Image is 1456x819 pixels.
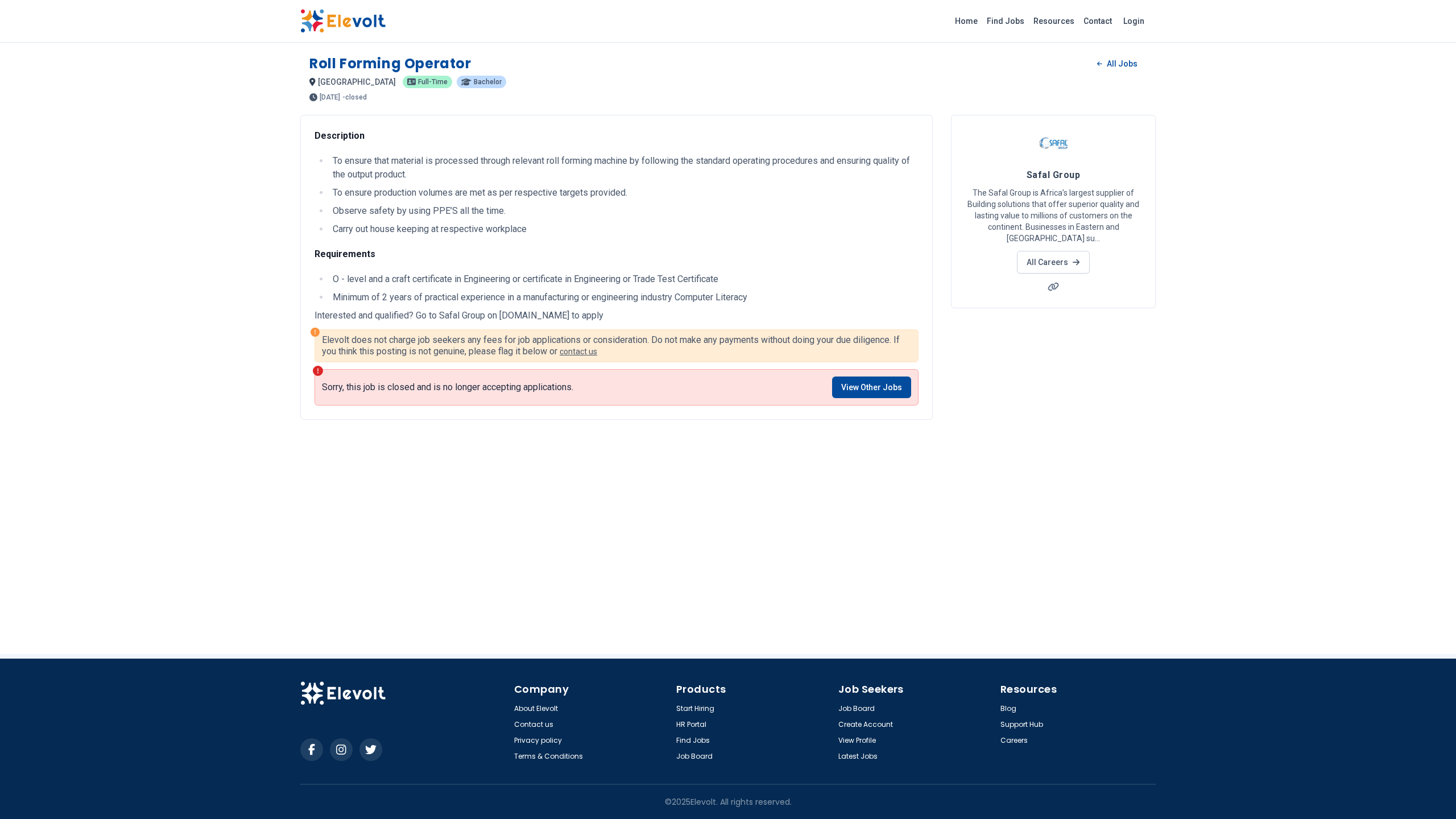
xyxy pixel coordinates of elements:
[418,78,448,85] span: full-time
[1017,251,1089,274] a: All Careers
[676,681,832,697] h4: Products
[1039,129,1068,158] img: Safal Group
[665,796,792,808] p: © 2025 Elevolt. All rights reserved.
[676,752,713,761] a: Job Board
[329,204,919,218] li: Observe safety by using PPE’S all the time.
[514,681,669,697] h4: Company
[329,222,919,236] li: Carry out house keeping at respective workplace
[1088,55,1147,72] a: All Jobs
[322,334,911,357] p: Elevolt does not charge job seekers any fees for job applications or consideration. Do not make a...
[950,12,982,30] a: Home
[514,752,583,761] a: Terms & Conditions
[1000,681,1156,697] h4: Resources
[315,309,919,322] p: Interested and qualified? Go to Safal Group on [DOMAIN_NAME] to apply
[329,291,919,304] li: Minimum of 2 years of practical experience in a manufacturing or engineering industry Computer Li...
[1079,12,1116,30] a: Contact
[951,495,1156,654] iframe: Advertisement
[951,322,1156,481] iframe: Advertisement
[982,12,1029,30] a: Find Jobs
[838,704,875,713] a: Job Board
[560,347,597,356] a: contact us
[514,704,558,713] a: About Elevolt
[676,704,714,713] a: Start Hiring
[474,78,502,85] span: bachelor
[322,382,573,393] p: Sorry, this job is closed and is no longer accepting applications.
[838,720,893,729] a: Create Account
[300,9,386,33] img: Elevolt
[965,187,1141,244] p: The Safal Group is Africa’s largest supplier of Building solutions that offer superior quality an...
[1000,720,1043,729] a: Support Hub
[676,736,710,745] a: Find Jobs
[514,720,553,729] a: Contact us
[832,377,911,398] a: View Other Jobs
[1027,169,1080,180] span: Safal Group
[838,752,878,761] a: Latest Jobs
[329,272,919,286] li: O - level and a craft certificate in Engineering or certificate in Engineering or Trade Test Cert...
[514,736,562,745] a: Privacy policy
[329,154,919,181] li: To ensure that material is processed through relevant roll forming machine by following the stand...
[315,249,375,259] strong: Requirements
[318,77,396,86] span: [GEOGRAPHIC_DATA]
[320,94,340,101] span: [DATE]
[309,55,471,73] h1: Roll Forming Operator
[1029,12,1079,30] a: Resources
[1000,704,1016,713] a: Blog
[838,681,994,697] h4: Job Seekers
[1000,736,1028,745] a: Careers
[838,736,876,745] a: View Profile
[676,720,706,729] a: HR Portal
[300,681,386,705] img: Elevolt
[342,94,367,101] p: - closed
[315,130,365,141] strong: Description
[1116,10,1151,32] a: Login
[329,186,919,200] li: To ensure production volumes are met as per respective targets provided.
